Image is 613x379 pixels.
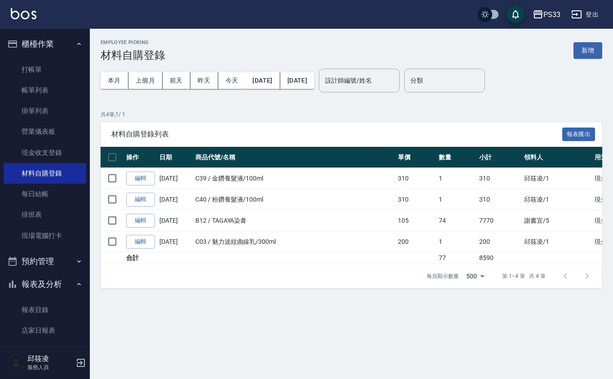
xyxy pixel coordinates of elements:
a: 營業儀表板 [4,121,86,142]
td: 1 [437,189,477,210]
td: 1 [437,168,477,189]
a: 編輯 [126,214,155,228]
a: 編輯 [126,193,155,207]
a: 報表目錄 [4,300,86,320]
button: 前天 [163,72,190,89]
a: 新增 [573,46,602,54]
img: Person [7,354,25,372]
button: 櫃檯作業 [4,32,86,56]
img: Logo [11,8,36,19]
a: 現金收支登錄 [4,142,86,163]
td: 310 [396,189,436,210]
h3: 材料自購登錄 [101,49,165,62]
p: 共 4 筆, 1 / 1 [101,110,602,119]
button: 預約管理 [4,250,86,273]
p: 服務人員 [27,363,73,371]
a: 每日結帳 [4,184,86,204]
td: 邱筱凌 /1 [522,189,592,210]
td: 謝書宜 /5 [522,210,592,231]
td: 合計 [124,252,157,264]
td: C40 / 粉鑽養髮液/100ml [193,189,396,210]
td: 邱筱凌 /1 [522,168,592,189]
th: 單價 [396,147,436,168]
td: 310 [477,189,522,210]
td: 200 [477,231,522,252]
th: 商品代號/名稱 [193,147,396,168]
th: 操作 [124,147,157,168]
td: [DATE] [157,189,193,210]
td: 105 [396,210,436,231]
a: 店家日報表 [4,320,86,341]
div: 500 [463,264,488,288]
a: 掛單列表 [4,101,86,121]
a: 材料自購登錄 [4,163,86,184]
a: 現場電腦打卡 [4,225,86,246]
td: [DATE] [157,231,193,252]
td: 1 [437,231,477,252]
div: PS33 [543,9,560,20]
td: 8590 [477,252,522,264]
button: 昨天 [190,72,218,89]
span: 材料自購登錄列表 [111,130,562,139]
button: 今天 [218,72,246,89]
td: 74 [437,210,477,231]
a: 打帳單 [4,59,86,80]
button: save [507,5,525,23]
button: 本月 [101,72,128,89]
button: 上個月 [128,72,163,89]
a: 編輯 [126,235,155,249]
td: C03 / 魅力波紋曲線乳/300ml [193,231,396,252]
button: 登出 [568,6,602,23]
button: 報表匯出 [562,128,595,141]
a: 排班表 [4,204,86,225]
h2: Employee Picking [101,40,165,45]
td: 310 [396,168,436,189]
td: 310 [477,168,522,189]
th: 日期 [157,147,193,168]
button: PS33 [529,5,564,24]
th: 小計 [477,147,522,168]
td: B12 / TAGAYA染膏 [193,210,396,231]
td: 邱筱凌 /1 [522,231,592,252]
a: 編輯 [126,172,155,185]
td: C39 / 金鑽養髮液/100ml [193,168,396,189]
button: 報表及分析 [4,273,86,296]
td: [DATE] [157,210,193,231]
button: [DATE] [280,72,314,89]
a: 互助日報表 [4,341,86,361]
td: [DATE] [157,168,193,189]
th: 數量 [437,147,477,168]
button: 新增 [573,42,602,59]
button: [DATE] [245,72,280,89]
a: 報表匯出 [562,129,595,138]
p: 每頁顯示數量 [427,272,459,280]
a: 帳單列表 [4,80,86,101]
td: 200 [396,231,436,252]
p: 第 1–4 筆 共 4 筆 [502,272,546,280]
td: 7770 [477,210,522,231]
h5: 邱筱凌 [27,354,73,363]
th: 領料人 [522,147,592,168]
td: 77 [437,252,477,264]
